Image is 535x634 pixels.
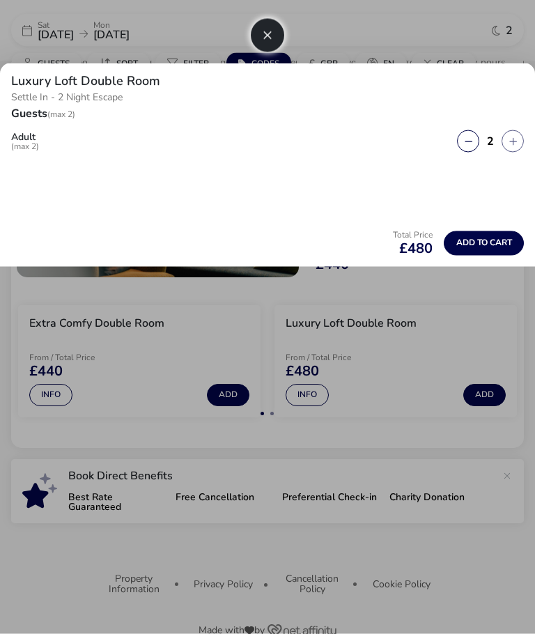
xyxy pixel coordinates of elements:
[11,87,524,108] p: Settle In - 2 Night Escape
[11,142,39,150] span: (max 2)
[444,231,524,256] button: Add to cart
[393,231,433,239] p: Total Price
[11,132,50,150] label: Adult
[456,238,512,247] span: Add to cart
[11,106,47,138] h2: Guests
[11,72,160,89] h2: Luxury Loft Double Room
[47,109,75,120] span: (max 2)
[393,242,433,256] span: £480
